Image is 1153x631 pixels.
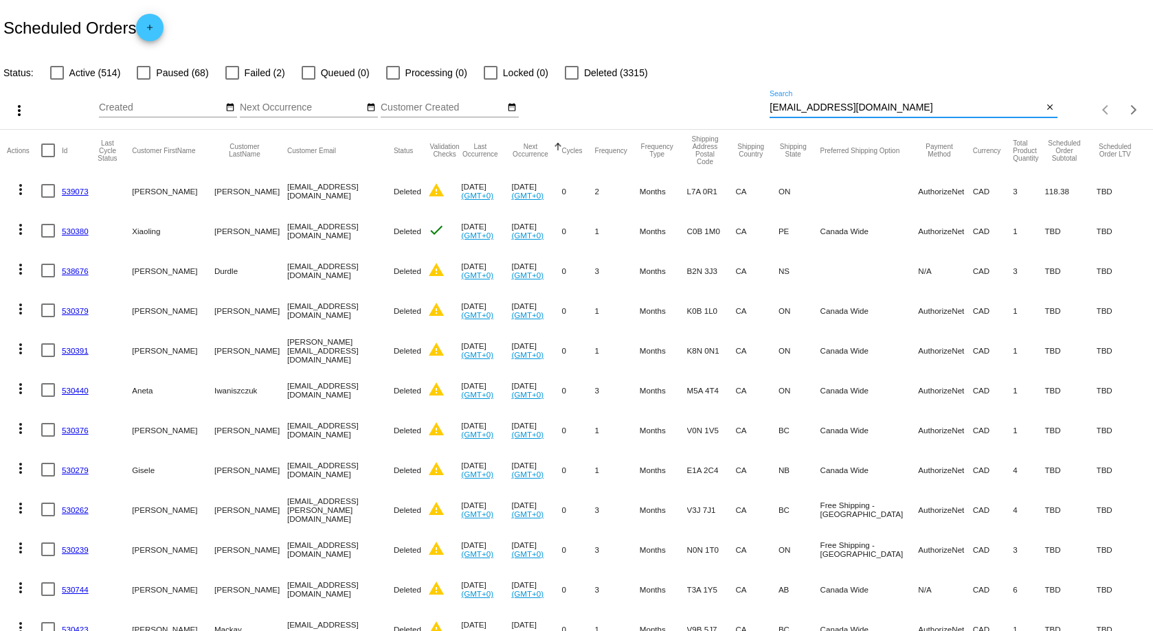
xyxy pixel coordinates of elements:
a: (GMT+0) [461,589,493,598]
mat-cell: AuthorizeNet [918,211,972,251]
mat-cell: [DATE] [511,211,561,251]
mat-cell: Canada Wide [820,450,919,490]
mat-cell: Canada Wide [820,569,919,609]
span: Deleted (3315) [584,65,648,81]
mat-cell: [DATE] [461,290,511,330]
mat-cell: 0 [562,330,595,370]
mat-cell: TBD [1097,330,1146,370]
mat-cell: [EMAIL_ADDRESS][DOMAIN_NAME] [287,290,394,330]
mat-cell: 0 [562,410,595,450]
mat-icon: more_vert [12,540,29,556]
a: (GMT+0) [511,191,544,200]
mat-cell: [DATE] [511,171,561,211]
mat-icon: close [1045,102,1055,113]
mat-cell: [PERSON_NAME] [132,251,214,290]
mat-cell: V0N 1V5 [687,410,736,450]
mat-cell: [DATE] [511,251,561,290]
mat-cell: CA [735,569,778,609]
mat-icon: more_vert [12,580,29,596]
button: Change sorting for FrequencyType [640,143,675,158]
mat-cell: BC [779,490,820,529]
mat-cell: 0 [562,529,595,569]
a: (GMT+0) [461,310,493,319]
mat-cell: [EMAIL_ADDRESS][DOMAIN_NAME] [287,171,394,211]
mat-icon: more_vert [12,301,29,317]
input: Created [99,102,223,113]
mat-cell: Gisele [132,450,214,490]
mat-cell: NB [779,450,820,490]
a: (GMT+0) [461,390,493,399]
mat-cell: TBD [1044,490,1096,529]
mat-cell: TBD [1097,490,1146,529]
mat-cell: AuthorizeNet [918,450,972,490]
mat-cell: Months [640,290,687,330]
mat-cell: Free Shipping - [GEOGRAPHIC_DATA] [820,529,919,569]
mat-cell: [PERSON_NAME] [132,529,214,569]
mat-cell: [PERSON_NAME] [214,450,287,490]
button: Change sorting for NextOccurrenceUtc [511,143,549,158]
mat-cell: Free Shipping - [GEOGRAPHIC_DATA] [820,490,919,529]
mat-cell: Months [640,370,687,410]
mat-cell: 0 [562,171,595,211]
mat-cell: T3A 1Y5 [687,569,736,609]
mat-cell: [EMAIL_ADDRESS][PERSON_NAME][DOMAIN_NAME] [287,490,394,529]
mat-cell: 3 [595,370,640,410]
mat-cell: TBD [1097,211,1146,251]
button: Change sorting for LastOccurrenceUtc [461,143,499,158]
mat-cell: [PERSON_NAME] [132,410,214,450]
mat-cell: TBD [1044,290,1096,330]
mat-cell: PE [779,211,820,251]
mat-cell: Canada Wide [820,290,919,330]
a: 539073 [62,187,89,196]
mat-cell: [DATE] [511,490,561,529]
mat-cell: 3 [1013,529,1044,569]
a: 530380 [62,227,89,236]
a: (GMT+0) [461,350,493,359]
span: Active (514) [69,65,121,81]
mat-cell: [DATE] [511,410,561,450]
mat-icon: more_vert [12,341,29,357]
mat-cell: TBD [1097,171,1146,211]
mat-cell: V3J 7J1 [687,490,736,529]
mat-cell: CA [735,290,778,330]
mat-cell: 0 [562,211,595,251]
mat-cell: 1 [595,330,640,370]
a: 530376 [62,426,89,435]
mat-cell: [EMAIL_ADDRESS][DOMAIN_NAME] [287,410,394,450]
mat-header-cell: Actions [7,130,41,171]
mat-cell: 1 [1013,410,1044,450]
mat-cell: TBD [1097,529,1146,569]
mat-cell: Canada Wide [820,330,919,370]
mat-icon: more_vert [12,500,29,516]
mat-cell: TBD [1097,251,1146,290]
mat-cell: [DATE] [511,330,561,370]
a: 530391 [62,346,89,355]
mat-cell: [PERSON_NAME] [132,569,214,609]
button: Change sorting for CurrencyIso [973,146,1001,154]
mat-cell: TBD [1044,251,1096,290]
mat-cell: CAD [973,330,1014,370]
mat-cell: CA [735,490,778,529]
mat-cell: CAD [973,251,1014,290]
mat-cell: [PERSON_NAME] [214,211,287,251]
span: Deleted [394,187,421,196]
mat-cell: Months [640,410,687,450]
mat-cell: CAD [973,171,1014,211]
mat-cell: [DATE] [461,410,511,450]
a: 530379 [62,306,89,315]
mat-cell: 0 [562,450,595,490]
mat-cell: AB [779,569,820,609]
mat-cell: [PERSON_NAME] [214,330,287,370]
button: Change sorting for ShippingCountry [735,143,765,158]
a: 530262 [62,505,89,514]
button: Change sorting for ShippingPostcode [687,135,724,165]
mat-cell: K0B 1L0 [687,290,736,330]
mat-cell: CA [735,211,778,251]
a: (GMT+0) [511,509,544,518]
a: (GMT+0) [461,430,493,439]
button: Change sorting for LastProcessingCycleId [96,139,120,162]
mat-cell: 3 [595,251,640,290]
mat-cell: 1 [595,290,640,330]
mat-cell: Aneta [132,370,214,410]
mat-cell: 0 [562,370,595,410]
